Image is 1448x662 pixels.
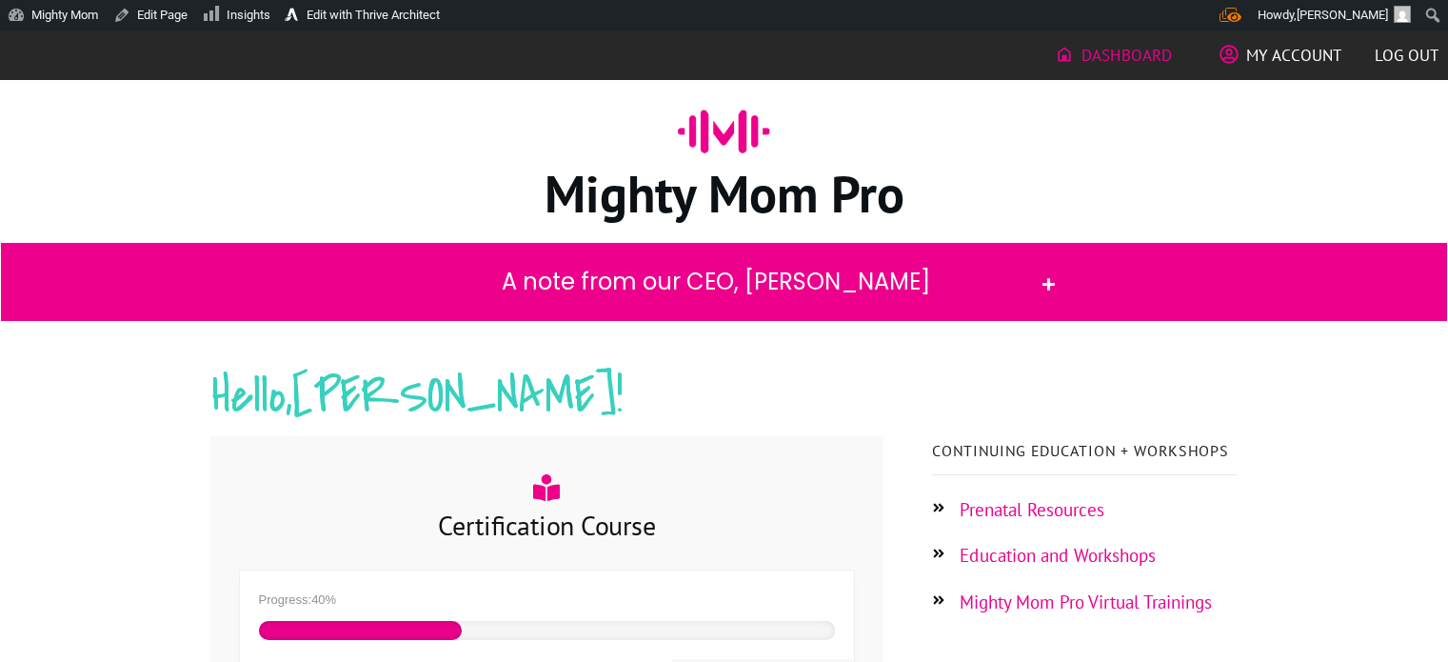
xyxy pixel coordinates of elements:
[1081,39,1172,71] span: Dashboard
[960,498,1104,521] a: Prenatal Resources
[259,590,835,612] div: Progress:
[678,85,770,177] img: ico-mighty-mom
[932,437,1238,464] p: Continuing Education + Workshops
[401,263,1032,301] h2: A note from our CEO, [PERSON_NAME]
[211,361,1238,456] h2: Hello, !
[1055,39,1172,71] a: Dashboard
[311,592,336,607] span: 40%
[211,160,1238,227] h1: Mighty Mom Pro
[240,507,854,544] h3: Certification Course
[960,544,1156,567] a: Education and Workshops
[292,361,617,431] span: [PERSON_NAME]
[960,591,1212,613] a: Mighty Mom Pro Virtual Trainings
[1246,39,1341,71] span: My Account
[1375,39,1438,71] a: Log out
[1220,39,1341,71] a: My Account
[1297,8,1388,22] span: [PERSON_NAME]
